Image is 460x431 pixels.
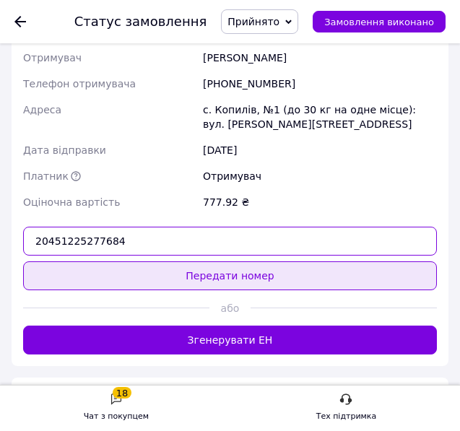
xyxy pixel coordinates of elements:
[324,17,434,27] span: Замовлення виконано
[200,189,440,215] div: 777.92 ₴
[23,261,437,290] button: Передати номер
[23,104,61,116] span: Адреса
[23,170,69,182] span: Платник
[23,52,82,64] span: Отримувач
[23,326,437,354] button: Згенерувати ЕН
[84,409,149,424] div: Чат з покупцем
[200,163,440,189] div: Отримувач
[200,97,440,137] div: с. Копилів, №1 (до 30 кг на одне місце): вул. [PERSON_NAME][STREET_ADDRESS]
[227,16,279,27] span: Прийнято
[200,45,440,71] div: [PERSON_NAME]
[74,14,207,29] div: Статус замовлення
[23,78,136,90] span: Телефон отримувача
[113,387,132,399] div: 18
[316,409,377,424] div: Тех підтримка
[200,137,440,163] div: [DATE]
[14,14,26,29] div: Повернутися назад
[23,196,120,208] span: Оціночна вартість
[23,227,437,256] input: Номер експрес-накладної
[313,11,446,32] button: Замовлення виконано
[209,301,251,315] span: або
[200,71,440,97] div: [PHONE_NUMBER]
[23,144,106,156] span: Дата відправки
